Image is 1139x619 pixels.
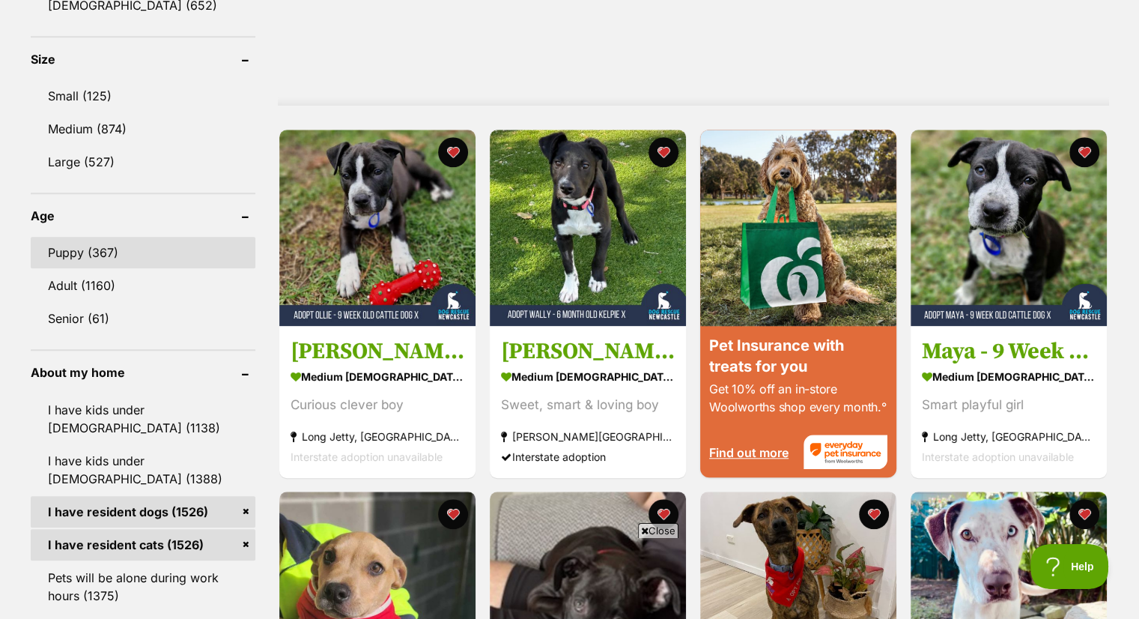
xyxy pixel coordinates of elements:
a: Senior (61) [31,303,255,334]
span: Interstate adoption unavailable [291,450,443,462]
header: About my home [31,366,255,379]
iframe: Help Scout Beacon - Open [1030,544,1109,589]
strong: Long Jetty, [GEOGRAPHIC_DATA] [922,426,1096,446]
a: I have kids under [DEMOGRAPHIC_DATA] (1138) [31,394,255,444]
a: Small (125) [31,80,255,112]
span: Interstate adoption unavailable [922,450,1074,462]
a: [PERSON_NAME] - 9 Week Old Cattle Dog X medium [DEMOGRAPHIC_DATA] Dog Curious clever boy Long Jet... [279,325,476,477]
button: favourite [1070,499,1100,529]
button: favourite [649,499,678,529]
header: Size [31,52,255,66]
a: I have resident dogs (1526) [31,496,255,528]
a: Maya - 9 Week Old Cattle Dog X medium [DEMOGRAPHIC_DATA] Dog Smart playful girl Long Jetty, [GEOG... [911,325,1107,477]
div: Smart playful girl [922,394,1096,414]
button: favourite [859,499,889,529]
div: Sweet, smart & loving boy [501,394,675,414]
a: Adult (1160) [31,270,255,301]
strong: [PERSON_NAME][GEOGRAPHIC_DATA], [GEOGRAPHIC_DATA] [501,426,675,446]
a: Medium (874) [31,113,255,145]
img: Wally - 6 Month Old Kelpie X - Australian Kelpie Dog [490,130,686,326]
a: I have resident cats (1526) [31,529,255,561]
a: [PERSON_NAME] - [DEMOGRAPHIC_DATA] Kelpie X medium [DEMOGRAPHIC_DATA] Dog Sweet, smart & loving b... [490,325,686,477]
div: Curious clever boy [291,394,464,414]
h3: Maya - 9 Week Old Cattle Dog X [922,336,1096,365]
a: Puppy (367) [31,237,255,268]
button: favourite [649,137,678,167]
button: favourite [438,499,468,529]
a: Large (527) [31,146,255,178]
strong: medium [DEMOGRAPHIC_DATA] Dog [922,365,1096,387]
iframe: Advertisement [297,544,842,612]
a: I have kids under [DEMOGRAPHIC_DATA] (1388) [31,445,255,495]
strong: medium [DEMOGRAPHIC_DATA] Dog [291,365,464,387]
img: Maya - 9 Week Old Cattle Dog X - Australian Cattle Dog [911,130,1107,326]
span: Close [638,523,678,538]
h3: [PERSON_NAME] - 9 Week Old Cattle Dog X [291,336,464,365]
button: favourite [438,137,468,167]
strong: Long Jetty, [GEOGRAPHIC_DATA] [291,426,464,446]
button: favourite [1070,137,1100,167]
a: Pets will be alone during work hours (1375) [31,562,255,612]
img: Ollie - 9 Week Old Cattle Dog X - Australian Cattle Dog [279,130,476,326]
h3: [PERSON_NAME] - [DEMOGRAPHIC_DATA] Kelpie X [501,336,675,365]
div: Interstate adoption [501,446,675,466]
header: Age [31,209,255,223]
strong: medium [DEMOGRAPHIC_DATA] Dog [501,365,675,387]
